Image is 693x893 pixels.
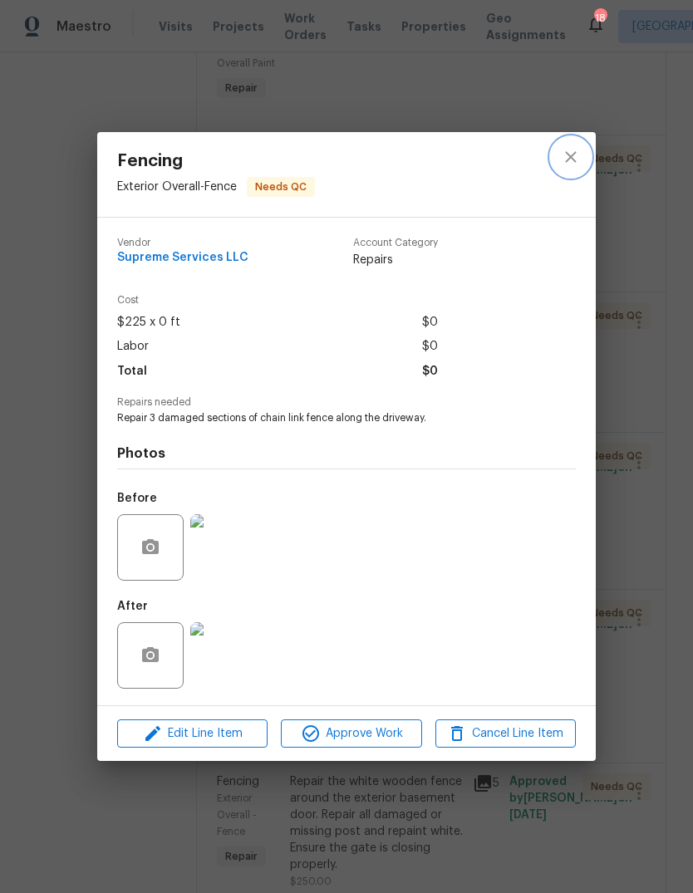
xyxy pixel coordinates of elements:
[122,724,263,744] span: Edit Line Item
[440,724,571,744] span: Cancel Line Item
[117,397,576,408] span: Repairs needed
[117,311,180,335] span: $225 x 0 ft
[353,252,438,268] span: Repairs
[117,493,157,504] h5: Before
[594,10,606,27] div: 18
[117,445,576,462] h4: Photos
[435,719,576,748] button: Cancel Line Item
[117,719,268,748] button: Edit Line Item
[117,152,315,170] span: Fencing
[286,724,416,744] span: Approve Work
[117,335,149,359] span: Labor
[353,238,438,248] span: Account Category
[117,252,248,264] span: Supreme Services LLC
[551,137,591,177] button: close
[117,601,148,612] h5: After
[117,295,438,306] span: Cost
[422,311,438,335] span: $0
[117,360,147,384] span: Total
[117,180,237,192] span: Exterior Overall - Fence
[281,719,421,748] button: Approve Work
[248,179,313,195] span: Needs QC
[422,360,438,384] span: $0
[117,411,530,425] span: Repair 3 damaged sections of chain link fence along the driveway.
[422,335,438,359] span: $0
[117,238,248,248] span: Vendor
